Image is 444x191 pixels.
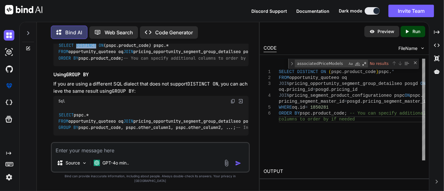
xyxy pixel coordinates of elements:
[420,46,425,51] img: chevron down
[4,30,14,41] img: darkChat
[413,60,418,65] div: Close (Escape)
[300,105,305,110] span: id
[53,140,249,148] h3: Important Note
[305,105,308,110] span: =
[310,111,313,116] span: .
[347,99,360,104] span: posgd
[58,55,71,61] span: ORDER
[264,75,271,81] div: 2
[342,69,344,74] span: .
[102,160,129,166] p: GPT-4o min..
[66,71,89,78] code: GROUP BY
[58,99,65,104] span: Sql
[155,29,193,36] p: Code Generator
[421,93,423,98] span: .
[329,69,331,74] span: (
[73,55,78,61] span: BY
[295,111,300,116] span: BY
[59,112,74,117] span: SELECT
[313,87,316,92] span: =
[4,64,14,74] img: githubDark
[369,60,391,67] div: No results
[289,75,347,80] span: opportunity_quoteeo oq
[369,29,375,34] img: preview
[296,8,329,14] button: Documentation
[279,99,344,104] span: pricing_segment_master_id
[376,69,378,74] span: )
[377,28,394,35] p: Preview
[300,111,311,116] span: pspc
[279,75,289,80] span: FROM
[260,164,429,179] h2: OUTPUT
[58,125,71,130] span: GROUP
[398,45,417,51] span: FileName
[187,81,218,87] code: DISTINCT ON
[238,98,244,104] img: Open in Browser
[5,5,42,14] img: Bind AI
[389,69,392,74] span: .
[421,81,426,86] span: ON
[410,93,421,98] span: pspc
[264,69,271,75] div: 1
[388,5,434,17] button: Invite Team
[350,111,426,116] span: -- You can specify additional
[405,93,410,98] span: ON
[412,28,420,35] p: Run
[4,97,14,108] img: cloudideIcon
[297,105,300,110] span: .
[344,111,347,116] span: ;
[279,93,289,98] span: JOIN
[53,81,249,95] p: If you are using a different SQL dialect that does not support , you can achieve the same result ...
[288,59,419,69] div: Find / Replace
[329,87,331,92] span: .
[264,81,271,87] div: 3
[223,159,230,167] img: attachment
[58,49,68,54] span: FROM
[279,105,292,110] span: WHERE
[295,60,347,67] textarea: Find
[82,160,87,166] img: Pick Models
[264,93,271,99] div: 4
[76,42,96,48] span: DISTINCT
[289,93,405,98] span: pricing_segment_product_configurationeo pspc
[310,105,329,110] span: 1850281
[4,81,14,91] img: premium
[264,110,271,116] div: 6
[99,42,104,48] span: ON
[66,160,80,166] p: Source
[379,69,389,74] span: pspc
[397,61,402,66] div: Next Match (Enter)
[331,87,358,92] span: pricing_id
[339,8,362,14] span: Dark mode
[313,111,345,116] span: product_code
[4,172,14,183] img: settings
[287,87,313,92] span: pricing_id
[58,118,68,124] span: FROM
[392,61,397,66] div: Previous Match (Shift+Enter)
[65,29,82,36] p: Bind AI
[251,8,287,14] button: Discord Support
[4,47,14,57] img: darkAi-studio
[354,61,361,67] div: Match Whole Word (Alt+W)
[344,99,347,104] span: =
[279,87,284,92] span: oq
[279,117,355,122] span: columns to order by if needed
[123,55,271,61] span: -- You can specify additional columns to order by if needed
[123,118,133,124] span: JOIN
[59,42,74,48] span: SELECT
[279,69,294,74] span: SELECT
[344,69,376,74] span: product_code
[94,160,100,166] img: GPT-4o mini
[123,49,133,54] span: JOIN
[363,99,428,104] span: pricing_segment_master_id
[403,60,410,67] div: Find in Selection (Alt+L)
[279,111,292,116] span: ORDER
[73,125,78,130] span: BY
[112,88,134,94] code: GROUP BY
[316,87,329,92] span: posgd
[51,174,250,183] p: Bind can provide inaccurate information, including about people. Always double-check its answers....
[264,45,277,52] div: CODE
[297,69,318,74] span: DISTINCT
[360,99,363,104] span: .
